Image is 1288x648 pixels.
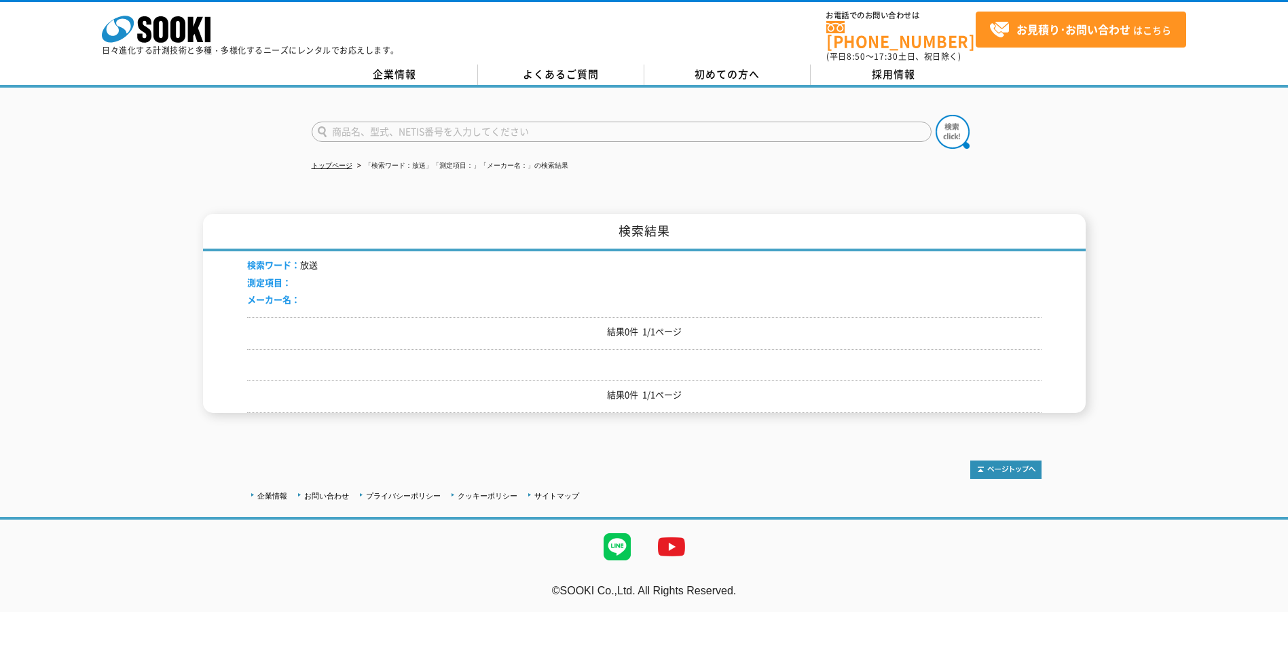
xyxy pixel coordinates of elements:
a: クッキーポリシー [458,492,517,500]
img: LINE [590,520,644,574]
img: btn_search.png [936,115,970,149]
span: 測定項目： [247,276,291,289]
a: 初めての方へ [644,65,811,85]
li: 放送 [247,258,318,272]
span: 8:50 [847,50,866,62]
strong: お見積り･お問い合わせ [1016,21,1130,37]
a: 企業情報 [312,65,478,85]
span: 検索ワード： [247,258,300,271]
a: お問い合わせ [304,492,349,500]
span: メーカー名： [247,293,300,306]
a: 企業情報 [257,492,287,500]
a: トップページ [312,162,352,169]
a: プライバシーポリシー [366,492,441,500]
span: 17:30 [874,50,898,62]
h1: 検索結果 [203,214,1086,251]
img: トップページへ [970,461,1042,479]
span: 初めての方へ [695,67,760,82]
img: YouTube [644,520,699,574]
p: 結果0件 1/1ページ [247,388,1042,402]
p: 結果0件 1/1ページ [247,325,1042,339]
a: お見積り･お問い合わせはこちら [976,12,1186,48]
li: 「検索ワード：放送」「測定項目：」「メーカー名：」の検索結果 [354,159,568,173]
a: よくあるご質問 [478,65,644,85]
span: お電話でのお問い合わせは [826,12,976,20]
a: [PHONE_NUMBER] [826,21,976,49]
a: サイトマップ [534,492,579,500]
input: 商品名、型式、NETIS番号を入力してください [312,122,932,142]
a: 採用情報 [811,65,977,85]
span: (平日 ～ 土日、祝日除く) [826,50,961,62]
span: はこちら [989,20,1171,40]
a: テストMail [1236,598,1288,610]
p: 日々進化する計測技術と多種・多様化するニーズにレンタルでお応えします。 [102,46,399,54]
